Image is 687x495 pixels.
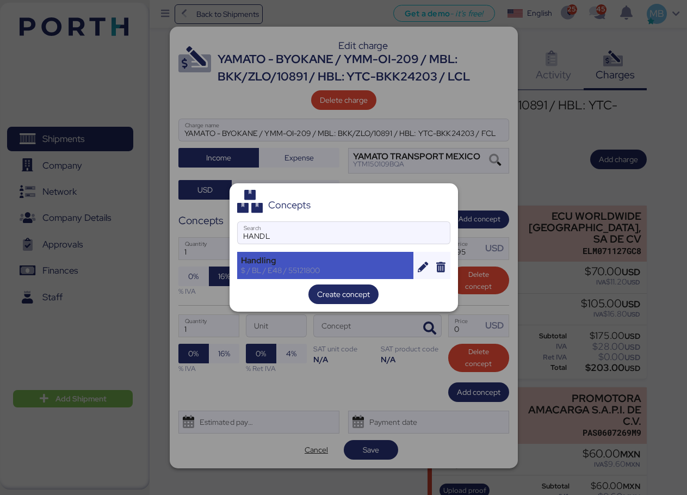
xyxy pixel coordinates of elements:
span: Create concept [317,288,370,301]
div: $ / BL / E48 / 55121800 [241,265,410,275]
div: Handling [241,256,410,265]
div: Concepts [268,200,311,210]
button: Create concept [308,284,379,304]
input: Search [238,222,450,244]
